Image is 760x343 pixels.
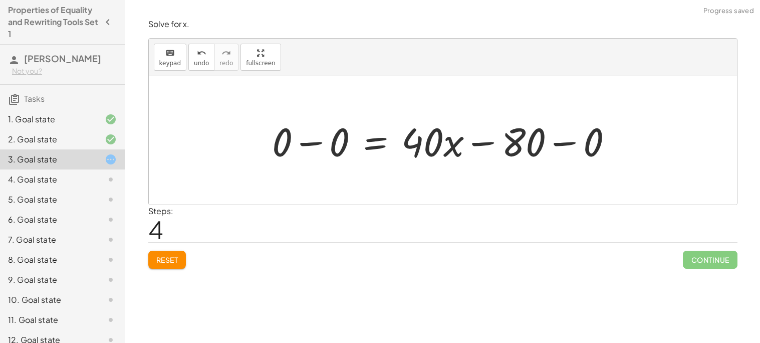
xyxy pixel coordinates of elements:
span: undo [194,60,209,67]
span: keypad [159,60,181,67]
button: fullscreen [240,44,281,71]
i: Task not started. [105,274,117,286]
span: Progress saved [703,6,754,16]
label: Steps: [148,206,173,216]
div: 9. Goal state [8,274,89,286]
button: redoredo [214,44,238,71]
i: Task finished and correct. [105,113,117,125]
span: fullscreen [246,60,275,67]
div: 3. Goal state [8,153,89,165]
i: keyboard [165,47,175,59]
span: Reset [156,255,178,264]
i: Task not started. [105,194,117,206]
i: Task not started. [105,234,117,246]
span: redo [219,60,233,67]
button: undoundo [188,44,214,71]
div: 11. Goal state [8,314,89,326]
div: 5. Goal state [8,194,89,206]
i: Task not started. [105,174,117,186]
button: keyboardkeypad [154,44,187,71]
div: 1. Goal state [8,113,89,125]
div: 4. Goal state [8,174,89,186]
i: Task started. [105,153,117,165]
i: redo [221,47,231,59]
span: 4 [148,214,163,245]
i: Task finished and correct. [105,133,117,145]
i: undo [197,47,206,59]
i: Task not started. [105,314,117,326]
span: Tasks [24,93,45,104]
h4: Properties of Equality and Rewriting Tools Set 1 [8,4,99,40]
div: 8. Goal state [8,254,89,266]
i: Task not started. [105,294,117,306]
button: Reset [148,251,186,269]
p: Solve for x. [148,19,737,30]
div: 2. Goal state [8,133,89,145]
div: Not you? [12,66,117,76]
div: 7. Goal state [8,234,89,246]
div: 10. Goal state [8,294,89,306]
i: Task not started. [105,254,117,266]
div: 6. Goal state [8,214,89,226]
span: [PERSON_NAME] [24,53,101,64]
i: Task not started. [105,214,117,226]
